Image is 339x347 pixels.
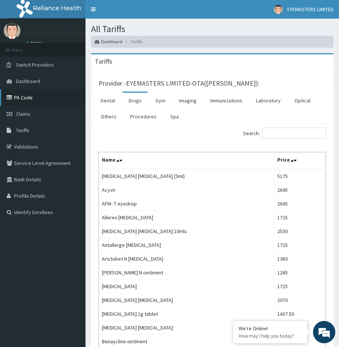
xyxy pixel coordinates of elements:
[26,41,44,46] a: Online
[274,279,326,293] td: 1725
[16,127,29,134] span: Tariffs
[243,128,326,139] label: Search:
[274,152,326,169] th: Price
[262,128,326,139] input: Search:
[99,224,274,238] td: [MEDICAL_DATA] [MEDICAL_DATA] 10mls
[274,5,283,14] img: User Image
[274,197,326,210] td: 2645
[122,4,140,22] div: Minimize live chat window
[274,265,326,279] td: 1265
[99,307,274,321] td: [MEDICAL_DATA] 1g tablet
[99,293,274,307] td: [MEDICAL_DATA] [MEDICAL_DATA]
[99,210,274,224] td: Allerex [MEDICAL_DATA]
[99,183,274,197] td: Acyvir
[99,197,274,210] td: AFM- T eyedrop
[99,80,259,87] h3: Provider - EYEMASTERS LIMITED-OTA([PERSON_NAME]):
[99,321,274,334] td: [MEDICAL_DATA] [MEDICAL_DATA]
[173,93,203,108] a: Imaging
[99,252,274,265] td: Aristobet N [MEDICAL_DATA]
[99,238,274,252] td: Antallerge [MEDICAL_DATA]
[239,333,302,339] p: How may I help you today?
[288,93,316,108] a: Optical
[95,58,112,65] h3: Tariffs
[16,111,30,117] span: Claims
[149,93,171,108] a: Gym
[204,93,248,108] a: Immunizations
[164,109,185,124] a: Spa
[99,279,274,293] td: [MEDICAL_DATA]
[123,93,148,108] a: Drugs
[4,203,142,229] textarea: Type your message and hit 'Enter'
[95,38,122,45] a: Dashboard
[274,183,326,197] td: 2645
[43,94,103,169] span: We're online!
[123,38,142,45] li: Tariffs
[4,22,20,39] img: User Image
[99,265,274,279] td: [PERSON_NAME] N ointment
[91,24,333,34] h1: All Tariffs
[287,6,333,13] span: EYEMASTERS LIMITED
[39,42,125,51] div: Chat with us now
[274,224,326,238] td: 2530
[124,109,162,124] a: Procedures
[274,307,326,321] td: 1437.50
[14,37,30,56] img: d_794563401_company_1708531726252_794563401
[95,93,121,108] a: Dental
[274,293,326,307] td: 2070
[239,325,302,332] div: We're Online!
[274,210,326,224] td: 1725
[99,152,274,169] th: Name
[274,238,326,252] td: 1725
[274,252,326,265] td: 1380
[16,78,40,85] span: Dashboard
[16,61,54,68] span: Switch Providers
[250,93,287,108] a: Laboratory
[26,30,87,37] p: EYEMASTERS LIMITED
[95,109,122,124] a: Others
[99,169,274,183] td: [MEDICAL_DATA] [MEDICAL_DATA] (5ml)
[274,169,326,183] td: 5175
